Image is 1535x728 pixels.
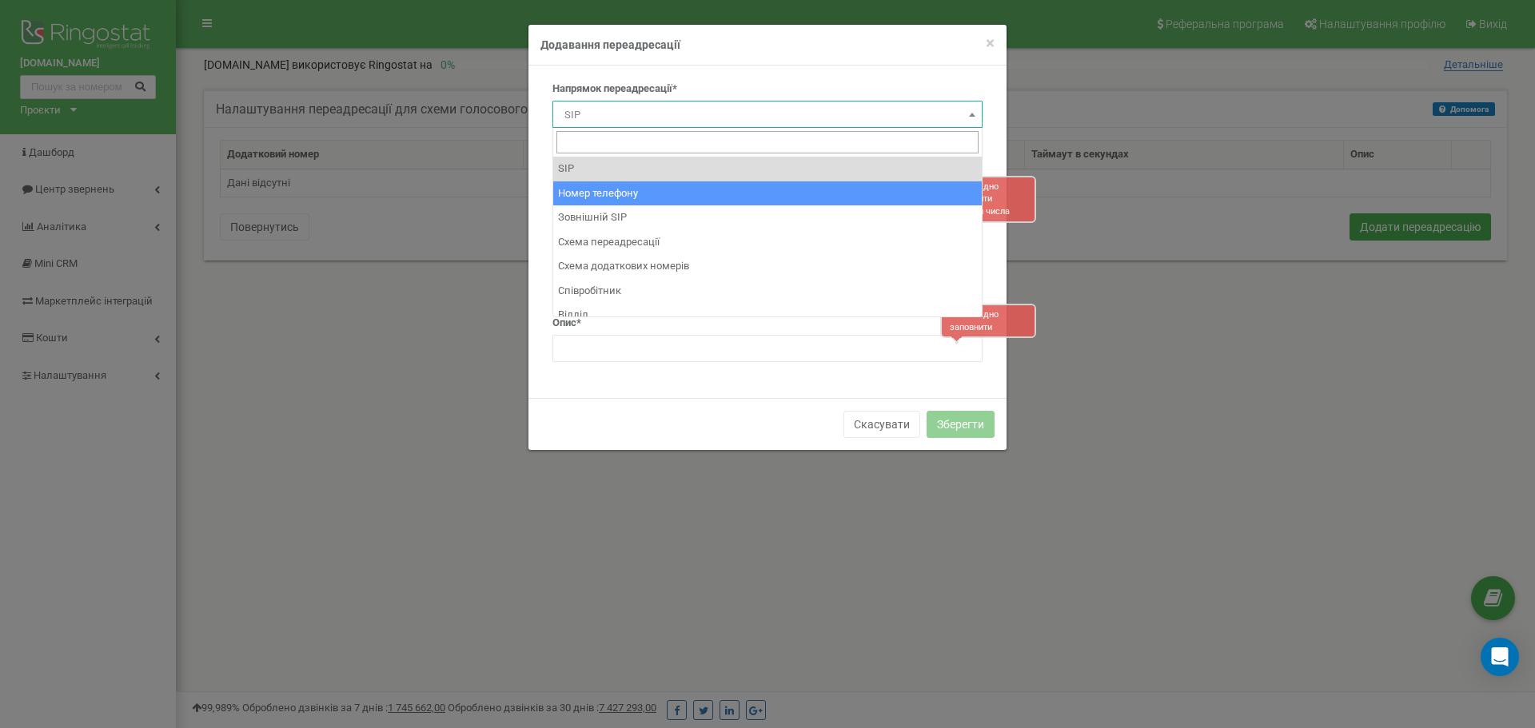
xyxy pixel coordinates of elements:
[940,176,1036,223] div: * Необхідно заповнити * Тільки числа
[552,101,983,128] span: SIP
[540,37,995,53] h4: Додавання переадресації
[986,34,995,53] span: ×
[940,304,1036,338] div: * Необхідно заповнити
[1481,638,1519,676] div: Open Intercom Messenger
[927,411,995,438] button: Зберегти
[553,230,982,255] li: Схема переадресації
[553,181,982,206] li: Номер телефону
[552,316,581,331] label: Опис*
[553,157,982,181] li: SIP
[553,254,982,279] li: Схема додаткових номерів
[553,303,982,328] li: Відділ
[553,279,982,304] li: Співробітник
[552,82,677,97] label: Напрямок переадресації*
[843,411,920,438] button: Скасувати
[558,104,977,126] span: SIP
[553,205,982,230] li: Зовнішній SIP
